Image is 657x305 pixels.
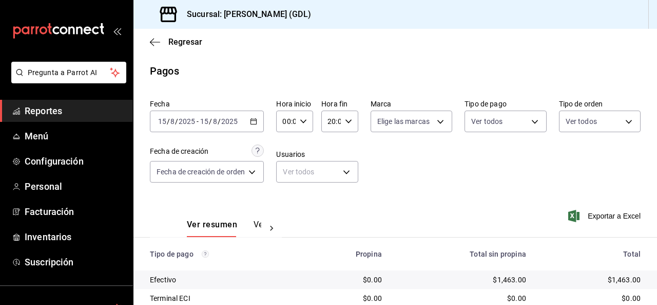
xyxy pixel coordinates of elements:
span: Elige las marcas [377,116,430,127]
span: Inventarios [25,230,125,244]
div: Total sin propina [398,250,526,258]
div: $0.00 [312,293,382,303]
label: Fecha [150,100,264,107]
button: Ver resumen [187,220,237,237]
div: $0.00 [398,293,526,303]
span: Reportes [25,104,125,118]
span: Fecha de creación de orden [157,167,245,177]
label: Hora inicio [276,100,313,107]
input: -- [212,117,218,125]
span: Facturación [25,205,125,219]
input: ---- [178,117,196,125]
input: -- [170,117,175,125]
label: Marca [371,100,452,107]
button: Pregunta a Parrot AI [11,62,126,83]
input: ---- [221,117,238,125]
span: Ver todos [471,116,503,127]
span: Ver todos [566,116,597,127]
button: Regresar [150,37,202,47]
label: Tipo de pago [465,100,546,107]
button: Ver pagos [254,220,292,237]
button: open_drawer_menu [113,27,121,35]
span: Pregunta a Parrot AI [28,67,110,78]
label: Usuarios [276,151,358,158]
div: Total [543,250,641,258]
span: Suscripción [25,255,125,269]
div: Efectivo [150,275,295,285]
span: Personal [25,180,125,193]
label: Tipo de orden [559,100,641,107]
button: Exportar a Excel [570,210,641,222]
div: Ver todos [276,161,358,183]
div: navigation tabs [187,220,261,237]
div: Propina [312,250,382,258]
h3: Sucursal: [PERSON_NAME] (GDL) [179,8,311,21]
span: / [167,117,170,125]
input: -- [158,117,167,125]
input: -- [200,117,209,125]
span: - [197,117,199,125]
div: $1,463.00 [398,275,526,285]
div: $1,463.00 [543,275,641,285]
span: / [175,117,178,125]
span: Menú [25,129,125,143]
div: Pagos [150,63,179,79]
svg: Los pagos realizados con Pay y otras terminales son montos brutos. [202,250,209,258]
a: Pregunta a Parrot AI [7,75,126,85]
span: / [209,117,212,125]
label: Hora fin [321,100,358,107]
div: $0.00 [543,293,641,303]
div: Tipo de pago [150,250,295,258]
span: Configuración [25,154,125,168]
span: / [218,117,221,125]
span: Regresar [168,37,202,47]
div: Terminal ECI [150,293,295,303]
div: $0.00 [312,275,382,285]
div: Fecha de creación [150,146,208,157]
